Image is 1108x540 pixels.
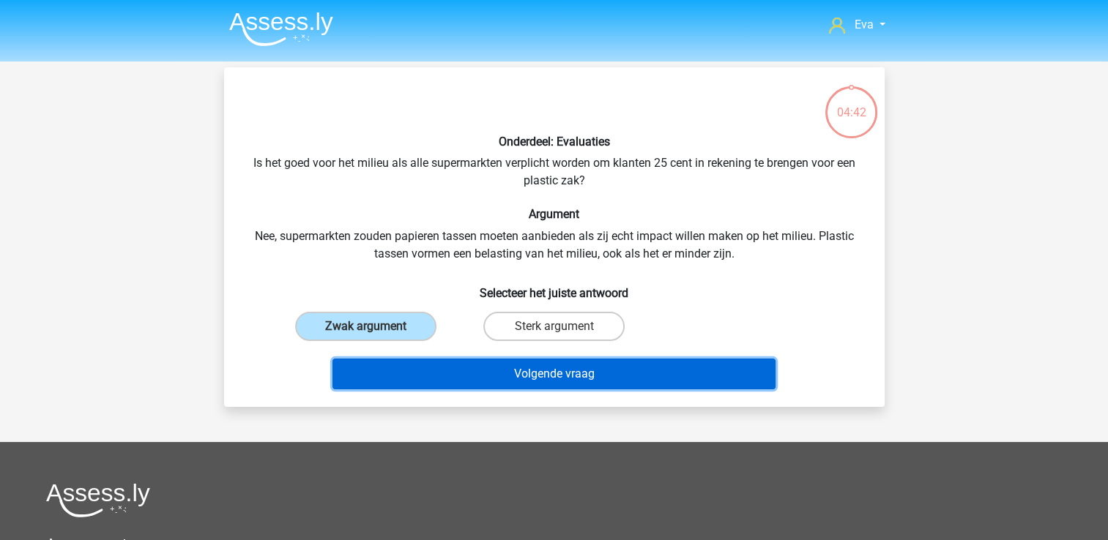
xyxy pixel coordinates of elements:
a: Eva [823,16,891,34]
label: Zwak argument [295,312,436,341]
h6: Argument [248,207,861,221]
div: 04:42 [824,85,879,121]
img: Assessly [229,12,333,46]
span: Eva [854,18,873,31]
img: Assessly logo [46,483,150,517]
label: Sterk argument [483,312,625,341]
button: Volgende vraag [332,359,776,389]
div: Is het goed voor het milieu als alle supermarkten verplicht worden om klanten 25 cent in rekening... [230,79,879,395]
h6: Onderdeel: Evaluaties [248,135,861,149]
h6: Selecteer het juiste antwoord [248,274,861,300]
